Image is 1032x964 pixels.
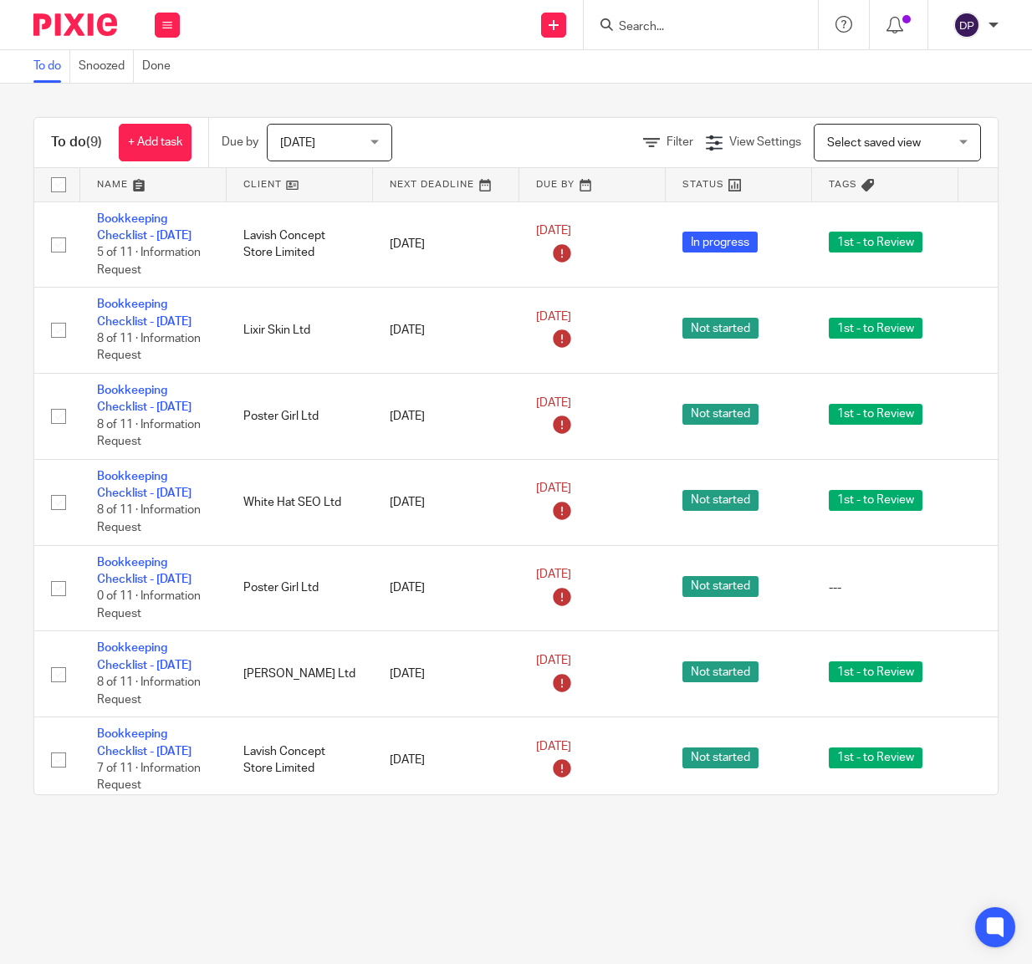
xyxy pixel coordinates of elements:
[682,747,759,768] span: Not started
[79,50,134,83] a: Snoozed
[280,137,315,149] span: [DATE]
[829,490,922,511] span: 1st - to Review
[97,591,201,620] span: 0 of 11 · Information Request
[536,569,571,580] span: [DATE]
[827,137,921,149] span: Select saved view
[829,232,922,252] span: 1st - to Review
[227,288,373,374] td: Lixir Skin Ltd
[536,397,571,409] span: [DATE]
[682,661,759,682] span: Not started
[536,483,571,495] span: [DATE]
[227,631,373,717] td: [PERSON_NAME] Ltd
[829,404,922,425] span: 1st - to Review
[373,459,519,545] td: [DATE]
[97,676,201,706] span: 8 of 11 · Information Request
[227,545,373,631] td: Poster Girl Ltd
[829,579,942,596] div: ---
[682,404,759,425] span: Not started
[536,311,571,323] span: [DATE]
[97,247,201,276] span: 5 of 11 · Information Request
[222,134,258,150] p: Due by
[227,374,373,460] td: Poster Girl Ltd
[97,385,192,413] a: Bookkeeping Checklist - [DATE]
[97,471,192,499] a: Bookkeeping Checklist - [DATE]
[373,545,519,631] td: [DATE]
[373,288,519,374] td: [DATE]
[667,136,693,148] span: Filter
[373,631,519,717] td: [DATE]
[373,374,519,460] td: [DATE]
[97,298,192,327] a: Bookkeeping Checklist - [DATE]
[536,655,571,666] span: [DATE]
[729,136,801,148] span: View Settings
[97,728,192,757] a: Bookkeeping Checklist - [DATE]
[227,717,373,803] td: Lavish Concept Store Limited
[373,717,519,803] td: [DATE]
[227,201,373,288] td: Lavish Concept Store Limited
[97,419,201,448] span: 8 of 11 · Information Request
[86,135,102,149] span: (9)
[373,201,519,288] td: [DATE]
[51,134,102,151] h1: To do
[142,50,179,83] a: Done
[97,333,201,362] span: 8 of 11 · Information Request
[829,747,922,768] span: 1st - to Review
[33,13,117,36] img: Pixie
[97,763,201,792] span: 7 of 11 · Information Request
[829,318,922,339] span: 1st - to Review
[682,232,758,252] span: In progress
[536,225,571,237] span: [DATE]
[227,459,373,545] td: White Hat SEO Ltd
[682,490,759,511] span: Not started
[682,576,759,597] span: Not started
[829,180,857,189] span: Tags
[97,213,192,242] a: Bookkeeping Checklist - [DATE]
[536,741,571,752] span: [DATE]
[119,124,192,161] a: + Add task
[829,661,922,682] span: 1st - to Review
[97,557,192,585] a: Bookkeeping Checklist - [DATE]
[33,50,70,83] a: To do
[682,318,759,339] span: Not started
[97,642,192,671] a: Bookkeeping Checklist - [DATE]
[97,505,201,534] span: 8 of 11 · Information Request
[953,12,980,38] img: svg%3E
[617,20,768,35] input: Search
